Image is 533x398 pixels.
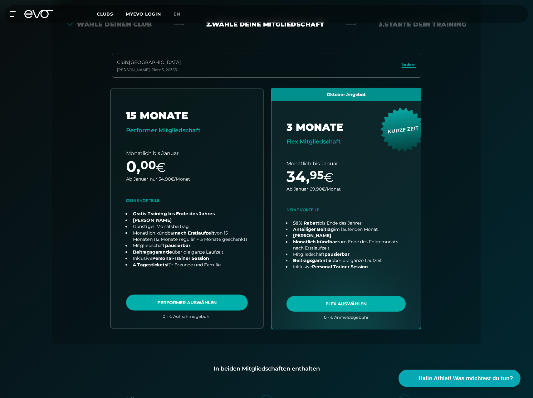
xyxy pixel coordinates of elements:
a: Clubs [97,11,126,17]
a: en [174,11,188,18]
a: choose plan [271,88,421,329]
a: MYEVO LOGIN [126,11,161,17]
span: Hallo Athlet! Was möchtest du tun? [418,374,513,383]
div: In beiden Mitgliedschaften enthalten [62,364,471,373]
span: Clubs [97,11,113,17]
span: ändern [402,62,416,67]
a: choose plan [111,89,263,328]
span: en [174,11,180,17]
a: ändern [402,62,416,69]
button: Hallo Athlet! Was möchtest du tun? [399,370,521,387]
div: Club : [GEOGRAPHIC_DATA] [117,59,181,66]
div: [PERSON_NAME]-Platz 3 , 20355 [117,67,181,72]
